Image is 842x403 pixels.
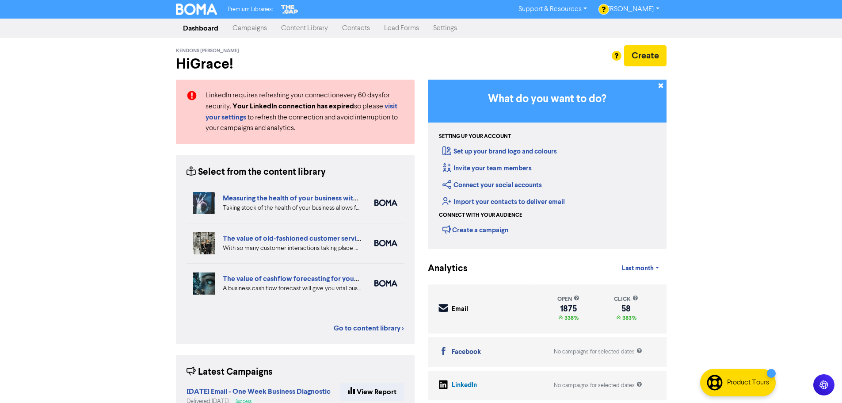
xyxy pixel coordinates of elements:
[557,305,579,312] div: 1875
[452,380,477,391] div: LinkedIn
[554,348,642,356] div: No campaigns for selected dates
[614,305,638,312] div: 58
[274,19,335,37] a: Content Library
[452,304,468,315] div: Email
[334,323,404,334] a: Go to content library >
[442,223,508,236] div: Create a campaign
[176,19,225,37] a: Dashboard
[442,147,557,156] a: Set up your brand logo and colours
[223,194,405,203] a: Measuring the health of your business with ratio measures
[621,315,636,322] span: 383%
[223,244,361,253] div: With so many customer interactions taking place online, your online customer service has to be fi...
[280,4,299,15] img: The Gap
[377,19,426,37] a: Lead Forms
[374,240,397,246] img: boma
[225,19,274,37] a: Campaigns
[206,103,397,121] a: visit your settings
[187,165,326,179] div: Select from the content library
[187,365,273,379] div: Latest Campaigns
[428,262,457,276] div: Analytics
[557,295,579,303] div: open
[232,102,354,111] strong: Your LinkedIn connection has expired
[223,274,385,283] a: The value of cashflow forecasting for your business
[223,203,361,213] div: Taking stock of the health of your business allows for more effective planning, early warning abo...
[442,181,542,189] a: Connect your social accounts
[594,2,666,16] a: [PERSON_NAME]
[374,200,397,206] img: boma_accounting
[187,388,331,395] a: [DATE] Email - One Week Business Diagnostic
[199,90,411,134] div: LinkedIn requires refreshing your connection every 60 days for security. so please to refresh the...
[439,133,511,141] div: Setting up your account
[511,2,594,16] a: Support & Resources
[615,260,666,277] a: Last month
[176,48,239,54] span: Kendons [PERSON_NAME]
[442,198,565,206] a: Import your contacts to deliver email
[798,361,842,403] iframe: Chat Widget
[439,211,522,219] div: Connect with your audience
[452,347,481,357] div: Facebook
[614,295,638,303] div: click
[442,164,532,173] a: Invite your team members
[374,280,397,287] img: boma_accounting
[176,4,217,15] img: BOMA Logo
[554,381,642,390] div: No campaigns for selected dates
[563,315,579,322] span: 338%
[622,265,654,273] span: Last month
[340,383,404,401] a: View Report
[176,56,415,73] h2: Hi Grace !
[426,19,464,37] a: Settings
[441,93,653,106] h3: What do you want to do?
[624,45,667,66] button: Create
[223,284,361,293] div: A business cash flow forecast will give you vital business intelligence to help you scenario-plan...
[228,7,273,12] span: Premium Libraries:
[187,387,331,396] strong: [DATE] Email - One Week Business Diagnostic
[428,80,667,249] div: Getting Started in BOMA
[335,19,377,37] a: Contacts
[223,234,430,243] a: The value of old-fashioned customer service: getting data insights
